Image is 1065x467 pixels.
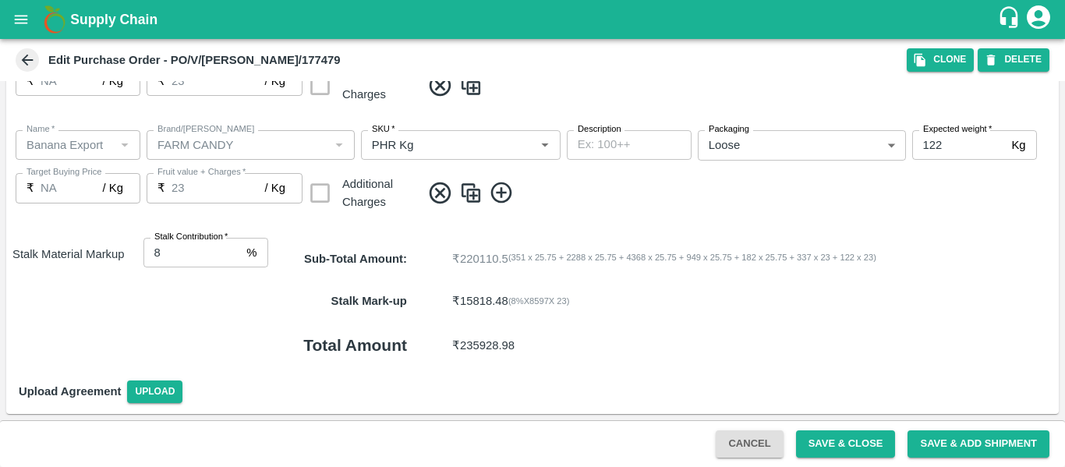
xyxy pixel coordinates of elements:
[997,5,1024,34] div: customer-support
[309,173,418,213] div: Additional Charges
[452,292,508,310] p: ₹ 15818.48
[27,73,34,90] p: ₹
[70,9,997,30] a: Supply Chain
[27,123,55,136] label: Name
[41,65,103,95] input: 0.0
[265,73,285,90] p: / Kg
[157,123,254,136] label: Brand/[PERSON_NAME]
[578,123,621,136] label: Description
[143,238,241,267] input: 0.0
[151,135,324,155] input: Create Brand/Marka
[923,123,992,136] label: Expected weight
[342,68,418,103] div: Additional Charges
[70,12,157,27] b: Supply Chain
[372,123,395,136] label: SKU
[709,123,749,136] label: Packaging
[19,385,121,398] strong: Upload Agreement
[172,65,265,95] input: 0.0
[154,231,228,243] label: Stalk Contribution
[342,175,418,211] div: Additional Charges
[41,173,103,203] input: 0.0
[912,130,1006,160] input: 0.0
[452,250,508,267] p: ₹ 220110.5
[127,380,182,403] span: Upload
[331,295,407,307] b: Stalk Mark-up
[459,73,483,98] img: CloneIcon
[978,48,1049,71] button: DELETE
[1011,136,1025,154] p: Kg
[508,250,876,267] span: ( 351 x 25.75 + 2288 x 25.75 + 4368 x 25.75 + 949 x 25.75 + 182 x 25.75 + 337 x 23 + 122 x 23 )
[48,54,341,66] b: Edit Purchase Order - PO/V/[PERSON_NAME]/177479
[6,238,131,370] h6: Stalk Material Markup
[157,179,165,196] p: ₹
[265,179,285,196] p: / Kg
[366,135,510,155] input: SKU
[157,166,246,179] label: Fruit value + Charges
[535,135,555,155] button: Open
[709,136,740,154] p: Loose
[309,65,418,105] div: Additional Charges
[908,430,1049,458] button: Save & Add Shipment
[796,430,896,458] button: Save & Close
[157,73,165,90] p: ₹
[1024,3,1053,36] div: account of current user
[172,173,265,203] input: 0.0
[103,179,123,196] p: / Kg
[246,244,257,261] p: %
[3,2,39,37] button: open drawer
[20,135,110,155] input: Name
[907,48,974,71] button: Clone
[27,179,34,196] p: ₹
[716,430,783,458] button: Cancel
[452,337,515,354] p: ₹ 235928.98
[459,180,483,206] img: CloneIcon
[303,336,407,354] b: Total Amount
[39,4,70,35] img: logo
[27,166,102,179] label: Target Buying Price
[304,253,407,265] strong: Sub-Total Amount :
[508,294,570,308] div: ( 8 %X 8597 X 23 )
[103,73,123,90] p: / Kg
